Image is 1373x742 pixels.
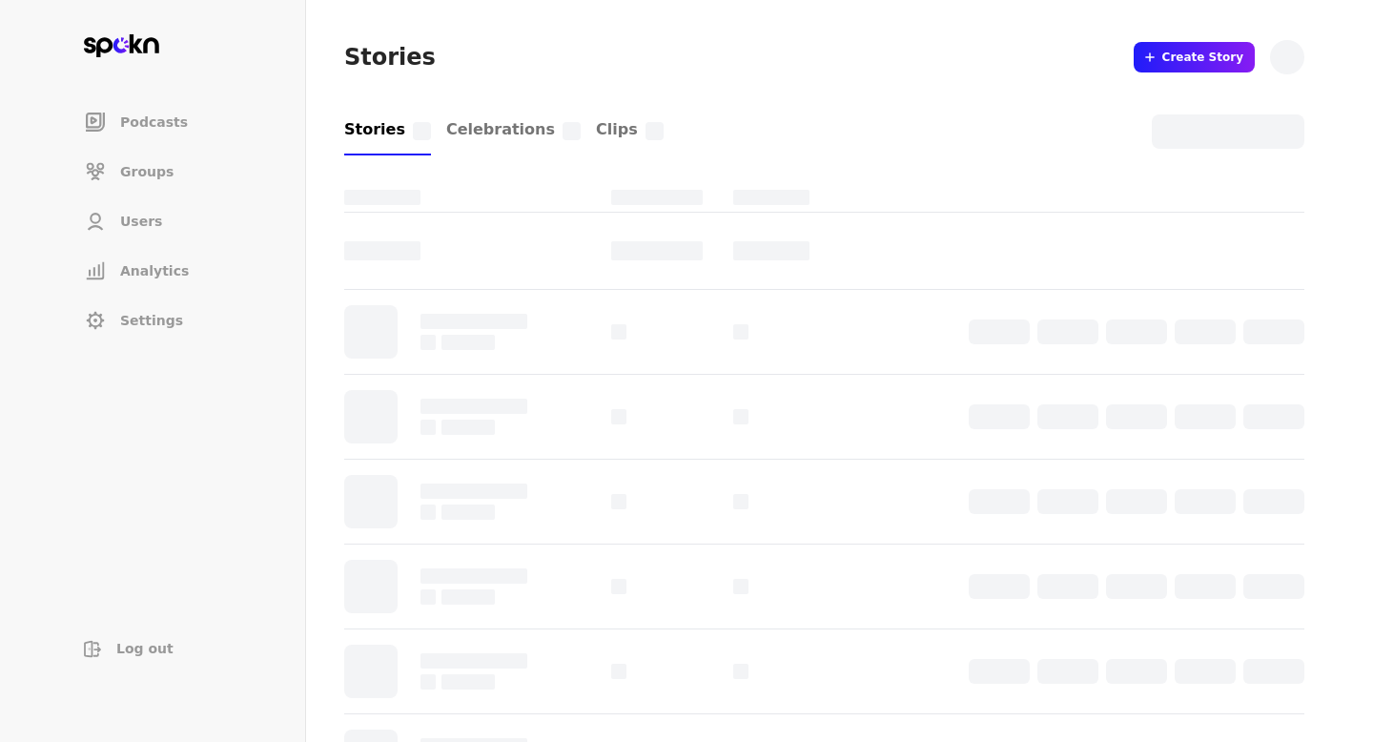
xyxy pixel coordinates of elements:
[596,105,664,155] a: Clips0
[344,42,436,72] h1: Stories
[413,122,431,140] span: 0
[596,120,638,138] span: Clips
[563,122,581,140] span: 0
[446,120,555,138] span: Celebrations
[446,105,581,155] a: Celebrations0
[69,149,267,195] a: Groups
[69,298,267,343] a: Settings
[1162,50,1243,65] span: Create Story
[69,99,267,145] a: Podcasts
[69,198,267,244] a: Users
[344,120,405,138] span: Stories
[120,311,183,330] span: Settings
[69,631,267,666] button: Log out
[120,162,174,181] span: Groups
[344,105,431,155] a: Stories0
[69,248,267,294] a: Analytics
[646,122,664,140] span: 0
[120,212,162,231] span: Users
[120,261,189,280] span: Analytics
[1134,42,1255,72] a: Create Story
[120,113,188,132] span: Podcasts
[116,639,174,658] span: Log out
